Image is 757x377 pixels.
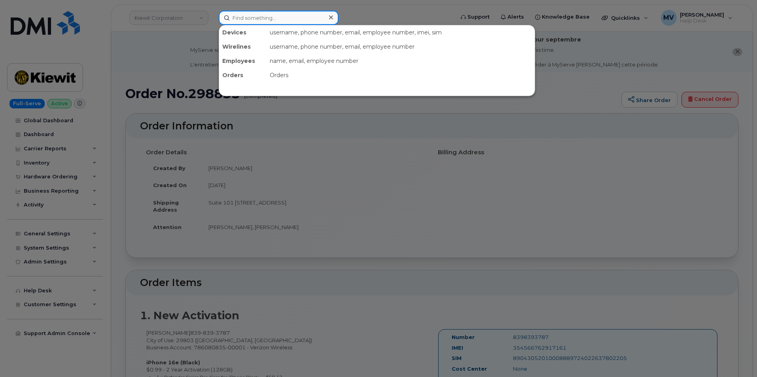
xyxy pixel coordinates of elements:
[267,40,535,54] div: username, phone number, email, employee number
[267,25,535,40] div: username, phone number, email, employee number, imei, sim
[267,68,535,82] div: Orders
[219,68,267,82] div: Orders
[219,40,267,54] div: Wirelines
[219,25,267,40] div: Devices
[219,54,267,68] div: Employees
[723,343,751,371] iframe: Messenger Launcher
[267,54,535,68] div: name, email, employee number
